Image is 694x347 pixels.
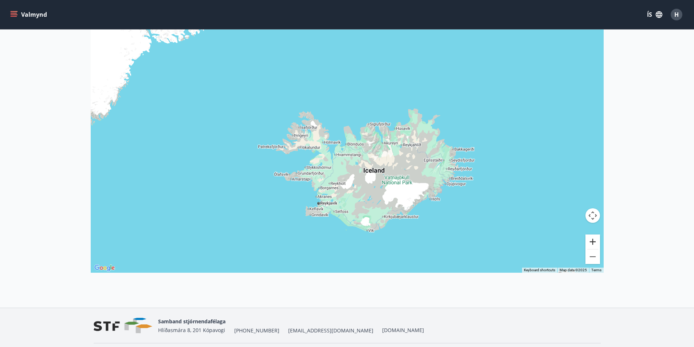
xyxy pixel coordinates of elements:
[585,208,600,223] button: Map camera controls
[93,263,117,273] a: Open this area in Google Maps (opens a new window)
[288,327,373,334] span: [EMAIL_ADDRESS][DOMAIN_NAME]
[93,263,117,273] img: Google
[591,268,601,272] a: Terms (opens in new tab)
[674,11,679,19] span: H
[585,249,600,264] button: Zoom out
[524,268,555,273] button: Keyboard shortcuts
[9,8,50,21] button: menu
[560,268,587,272] span: Map data ©2025
[585,234,600,249] button: Zoom in
[158,327,225,334] span: Hlíðasmára 8, 201 Kópavogi
[643,8,666,21] button: ÍS
[158,318,226,325] span: Samband stjórnendafélaga
[668,6,685,23] button: H
[234,327,279,334] span: [PHONE_NUMBER]
[382,327,424,334] a: [DOMAIN_NAME]
[94,318,152,334] img: vjCaq2fThgY3EUYqSgpjEiBg6WP39ov69hlhuPVN.png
